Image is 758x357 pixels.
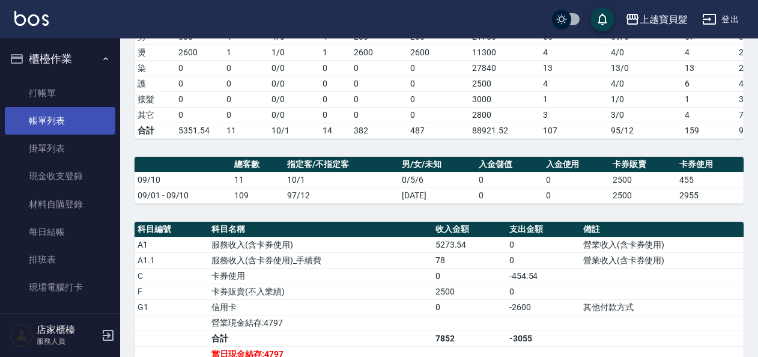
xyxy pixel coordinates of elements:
[608,123,682,138] td: 95/12
[223,107,269,123] td: 0
[399,188,476,203] td: [DATE]
[175,76,223,91] td: 0
[5,162,115,190] a: 現金收支登錄
[476,157,542,172] th: 入金儲值
[37,324,98,336] h5: 店家櫃檯
[540,76,608,91] td: 4
[543,188,610,203] td: 0
[682,60,736,76] td: 13
[432,237,506,252] td: 5273.54
[175,123,223,138] td: 5351.54
[231,157,284,172] th: 總客數
[10,323,34,347] img: Person
[608,107,682,123] td: 3 / 0
[506,331,580,346] td: -3055
[506,237,580,252] td: 0
[223,91,269,107] td: 0
[284,188,399,203] td: 97/12
[135,268,208,284] td: C
[175,44,223,60] td: 2600
[135,60,175,76] td: 染
[676,188,744,203] td: 2955
[284,157,399,172] th: 指定客/不指定客
[268,91,320,107] td: 0 / 0
[5,79,115,107] a: 打帳單
[320,76,351,91] td: 0
[620,7,693,32] button: 上越寶貝髮
[5,307,115,338] button: 預約管理
[5,135,115,162] a: 掛單列表
[351,44,407,60] td: 2600
[676,172,744,188] td: 455
[476,172,542,188] td: 0
[135,252,208,268] td: A1.1
[208,299,432,315] td: 信用卡
[284,172,399,188] td: 10/1
[540,60,608,76] td: 13
[135,284,208,299] td: F
[676,157,744,172] th: 卡券使用
[608,91,682,107] td: 1 / 0
[610,157,676,172] th: 卡券販賣
[506,268,580,284] td: -454.54
[223,60,269,76] td: 0
[135,44,175,60] td: 燙
[407,60,470,76] td: 0
[135,91,175,107] td: 接髮
[590,7,614,31] button: save
[469,123,540,138] td: 88921.52
[682,76,736,91] td: 6
[268,60,320,76] td: 0 / 0
[407,91,470,107] td: 0
[610,172,676,188] td: 2500
[135,299,208,315] td: G1
[223,44,269,60] td: 1
[351,60,407,76] td: 0
[580,237,744,252] td: 營業收入(含卡券使用)
[640,12,688,27] div: 上越寶貝髮
[682,91,736,107] td: 1
[135,123,175,138] td: 合計
[543,172,610,188] td: 0
[580,299,744,315] td: 其他付款方式
[351,123,407,138] td: 382
[320,44,351,60] td: 1
[407,107,470,123] td: 0
[268,107,320,123] td: 0 / 0
[135,157,744,204] table: a dense table
[697,8,744,31] button: 登出
[135,237,208,252] td: A1
[5,273,115,301] a: 現場電腦打卡
[432,268,506,284] td: 0
[407,76,470,91] td: 0
[407,44,470,60] td: 2600
[208,268,432,284] td: 卡券使用
[432,331,506,346] td: 7852
[469,60,540,76] td: 27840
[208,284,432,299] td: 卡券販賣(不入業績)
[175,60,223,76] td: 0
[399,172,476,188] td: 0/5/6
[208,222,432,237] th: 科目名稱
[37,336,98,347] p: 服務人員
[608,76,682,91] td: 4 / 0
[506,252,580,268] td: 0
[5,218,115,246] a: 每日結帳
[208,237,432,252] td: 服務收入(含卡券使用)
[231,172,284,188] td: 11
[543,157,610,172] th: 入金使用
[135,76,175,91] td: 護
[407,123,470,138] td: 487
[208,252,432,268] td: 服務收入(含卡券使用)_手續費
[540,91,608,107] td: 1
[135,188,231,203] td: 09/01 - 09/10
[469,91,540,107] td: 3000
[469,107,540,123] td: 2800
[5,246,115,273] a: 排班表
[135,107,175,123] td: 其它
[540,123,608,138] td: 107
[469,76,540,91] td: 2500
[540,44,608,60] td: 4
[135,172,231,188] td: 09/10
[5,43,115,75] button: 櫃檯作業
